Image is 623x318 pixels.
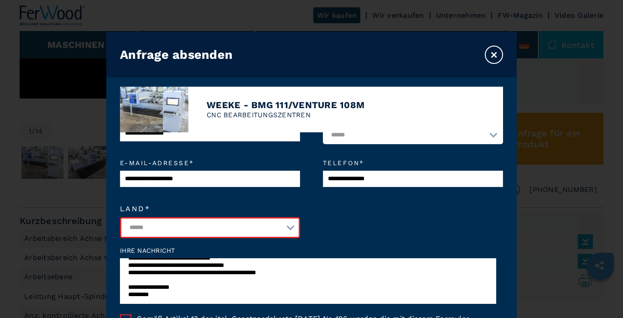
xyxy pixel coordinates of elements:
em: E-Mail-Adresse [120,160,300,166]
input: Unternehmen* [120,125,300,141]
label: Land [120,205,300,213]
h3: Anfrage absenden [120,47,233,62]
input: Telefon* [323,171,503,187]
h4: WEEKE - BMG 111/VENTURE 108M [207,99,364,110]
p: CNC BEARBEITUNGSZENTREN [207,110,364,120]
em: Telefon [323,160,503,166]
img: image [120,87,188,132]
input: E-Mail-Adresse* [120,171,300,187]
label: Ihre Nachricht [120,247,503,254]
button: × [485,46,503,64]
